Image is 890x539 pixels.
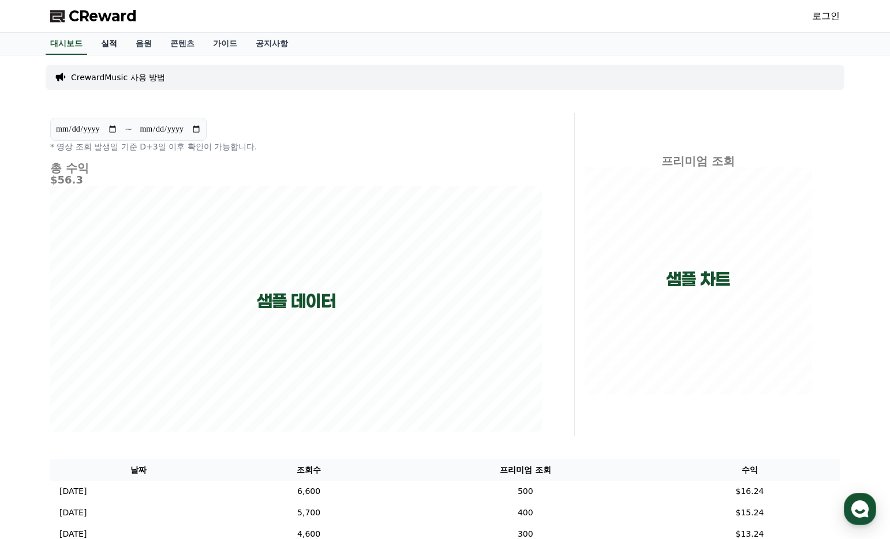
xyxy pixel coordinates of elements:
[50,141,542,152] p: * 영상 조회 발생일 기준 D+3일 이후 확인이 가능합니다.
[391,502,660,523] td: 400
[584,155,812,167] h4: 프리미엄 조회
[161,33,204,55] a: 콘텐츠
[69,7,137,25] span: CReward
[36,383,43,392] span: 홈
[3,366,76,395] a: 홈
[204,33,246,55] a: 가이드
[246,33,297,55] a: 공지사항
[227,481,391,502] td: 6,600
[178,383,192,392] span: 설정
[227,459,391,481] th: 조회수
[50,459,227,481] th: 날짜
[227,502,391,523] td: 5,700
[812,9,840,23] a: 로그인
[391,481,660,502] td: 500
[50,174,542,186] h5: $56.3
[660,481,840,502] td: $16.24
[660,502,840,523] td: $15.24
[257,291,336,312] p: 샘플 데이터
[149,366,222,395] a: 설정
[46,33,87,55] a: 대시보드
[50,162,542,174] h4: 총 수익
[106,384,119,393] span: 대화
[59,485,87,497] p: [DATE]
[391,459,660,481] th: 프리미엄 조회
[666,269,730,290] p: 샘플 차트
[50,7,137,25] a: CReward
[125,122,132,136] p: ~
[71,72,165,83] a: CrewardMusic 사용 방법
[76,366,149,395] a: 대화
[660,459,840,481] th: 수익
[126,33,161,55] a: 음원
[92,33,126,55] a: 실적
[59,507,87,519] p: [DATE]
